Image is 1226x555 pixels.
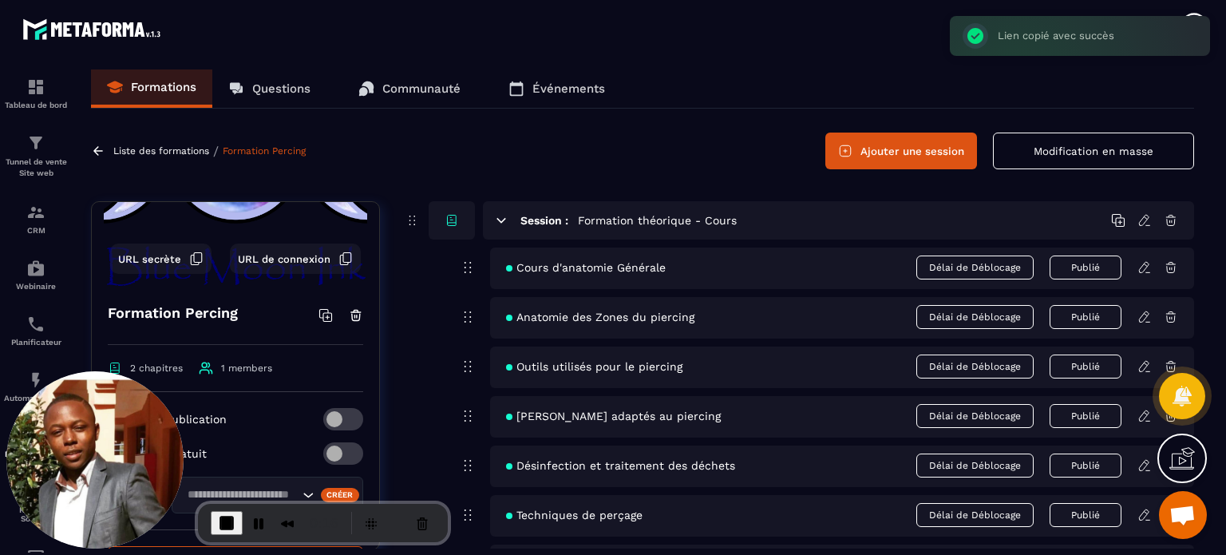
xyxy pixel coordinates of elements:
[506,311,694,323] span: Anatomie des Zones du piercing
[212,69,326,108] a: Questions
[4,157,68,179] p: Tunnel de vente Site web
[172,477,363,513] div: Search for option
[130,363,183,374] span: 2 chapitres
[113,145,209,157] a: Liste des formations
[4,247,68,303] a: automationsautomationsWebinaire
[22,14,166,44] img: logo
[1050,404,1121,428] button: Publié
[221,363,272,374] span: 1 members
[4,226,68,235] p: CRM
[4,505,68,523] p: Réseaux Sociaux
[230,244,361,274] button: URL de connexion
[506,459,735,472] span: Désinfection et traitement des déchets
[1050,256,1121,279] button: Publié
[993,133,1194,169] button: Modification en masse
[1050,454,1121,478] button: Publié
[4,282,68,291] p: Webinaire
[238,253,330,265] span: URL de connexion
[382,81,461,96] p: Communauté
[1159,491,1207,539] div: Ouvrir le chat
[916,305,1034,329] span: Délai de Déblocage
[26,371,45,390] img: automations
[91,69,212,108] a: Formations
[4,303,68,359] a: schedulerschedulerPlanificateur
[506,509,643,521] span: Techniques de perçage
[26,77,45,97] img: formation
[110,244,212,274] button: URL secrète
[520,214,568,227] h6: Session :
[4,414,68,470] a: automationsautomationsEspace membre
[4,470,68,535] a: social-networksocial-networkRéseaux Sociaux
[321,488,360,502] div: Créer
[4,65,68,121] a: formationformationTableau de bord
[492,69,621,108] a: Événements
[118,253,181,265] span: URL secrète
[26,315,45,334] img: scheduler
[916,454,1034,478] span: Délai de Déblocage
[26,133,45,153] img: formation
[4,191,68,247] a: formationformationCRM
[342,69,477,108] a: Communauté
[578,212,737,228] h5: Formation théorique - Cours
[108,302,238,324] h4: Formation Percing
[4,394,68,402] p: Automatisations
[916,256,1034,279] span: Délai de Déblocage
[4,101,68,109] p: Tableau de bord
[532,81,605,96] p: Événements
[916,355,1034,379] span: Délai de Déblocage
[26,259,45,278] img: automations
[252,81,310,96] p: Questions
[182,486,299,504] input: Search for option
[825,133,977,169] button: Ajouter une session
[4,121,68,191] a: formationformationTunnel de vente Site web
[916,404,1034,428] span: Délai de Déblocage
[1050,305,1121,329] button: Publié
[4,338,68,347] p: Planificateur
[916,503,1034,527] span: Délai de Déblocage
[4,450,68,458] p: Espace membre
[1050,503,1121,527] button: Publié
[1050,355,1121,379] button: Publié
[4,359,68,414] a: automationsautomationsAutomatisations
[131,80,196,94] p: Formations
[506,410,721,422] span: [PERSON_NAME] adaptés au piercing
[506,360,682,373] span: Outils utilisés pour le piercing
[506,261,666,274] span: Cours d'anatomie Générale
[223,145,306,157] a: Formation Percing
[213,144,219,159] span: /
[26,203,45,222] img: formation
